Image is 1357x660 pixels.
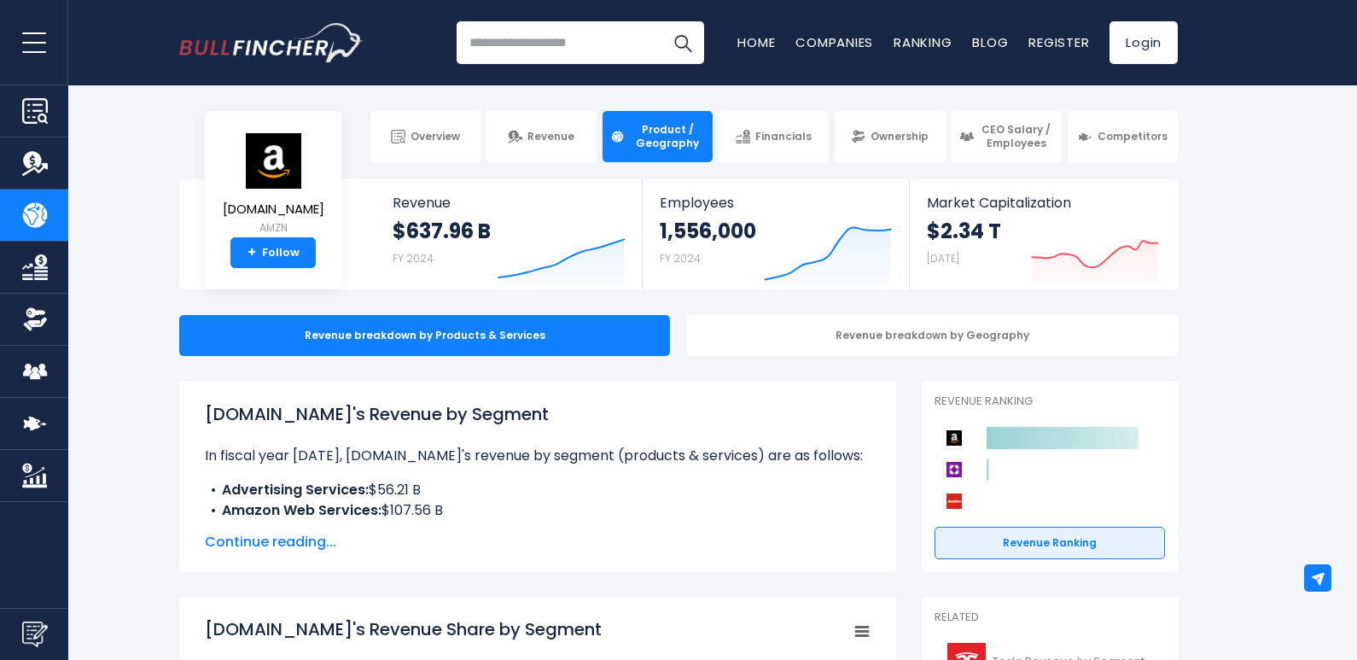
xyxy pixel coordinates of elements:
a: Financials [719,111,829,162]
small: [DATE] [927,251,959,266]
span: Employees [660,195,891,211]
a: Employees 1,556,000 FY 2024 [643,179,908,289]
img: Wayfair competitors logo [943,458,965,481]
a: Competitors [1068,111,1178,162]
a: Revenue Ranking [935,527,1165,559]
span: Financials [755,130,812,143]
a: Ownership [835,111,945,162]
span: Ownership [871,130,929,143]
p: Revenue Ranking [935,394,1165,409]
tspan: [DOMAIN_NAME]'s Revenue Share by Segment [205,617,602,641]
strong: $637.96 B [393,218,491,244]
span: CEO Salary / Employees [979,123,1054,149]
span: Revenue [527,130,574,143]
a: Blog [972,33,1008,51]
a: Register [1028,33,1089,51]
a: Revenue $637.96 B FY 2024 [376,179,643,289]
small: FY 2024 [393,251,434,266]
div: Revenue breakdown by Products & Services [179,315,670,356]
b: Advertising Services: [222,480,369,499]
button: Search [661,21,704,64]
li: $56.21 B [205,480,871,500]
a: Revenue [486,111,597,162]
a: Login [1109,21,1178,64]
span: Revenue [393,195,626,211]
strong: $2.34 T [927,218,1001,244]
a: Market Capitalization $2.34 T [DATE] [910,179,1176,289]
a: Product / Geography [603,111,713,162]
a: Home [737,33,775,51]
span: Product / Geography [630,123,705,149]
strong: 1,556,000 [660,218,756,244]
strong: + [248,245,256,260]
a: Companies [795,33,873,51]
h1: [DOMAIN_NAME]'s Revenue by Segment [205,401,871,427]
span: Competitors [1098,130,1168,143]
span: Overview [411,130,460,143]
img: AutoZone competitors logo [943,490,965,512]
a: Go to homepage [179,23,363,62]
a: CEO Salary / Employees [952,111,1062,162]
span: Market Capitalization [927,195,1159,211]
a: Overview [370,111,480,162]
a: Ranking [894,33,952,51]
img: Bullfincher logo [179,23,364,62]
li: $107.56 B [205,500,871,521]
img: Ownership [22,307,48,332]
b: Amazon Web Services: [222,500,381,520]
small: AMZN [223,220,324,236]
span: Continue reading... [205,532,871,552]
a: +Follow [230,237,316,268]
img: Amazon.com competitors logo [943,427,965,449]
p: Related [935,610,1165,625]
div: Revenue breakdown by Geography [687,315,1178,356]
p: In fiscal year [DATE], [DOMAIN_NAME]'s revenue by segment (products & services) are as follows: [205,446,871,466]
span: [DOMAIN_NAME] [223,202,324,217]
a: [DOMAIN_NAME] AMZN [222,131,325,238]
small: FY 2024 [660,251,701,266]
